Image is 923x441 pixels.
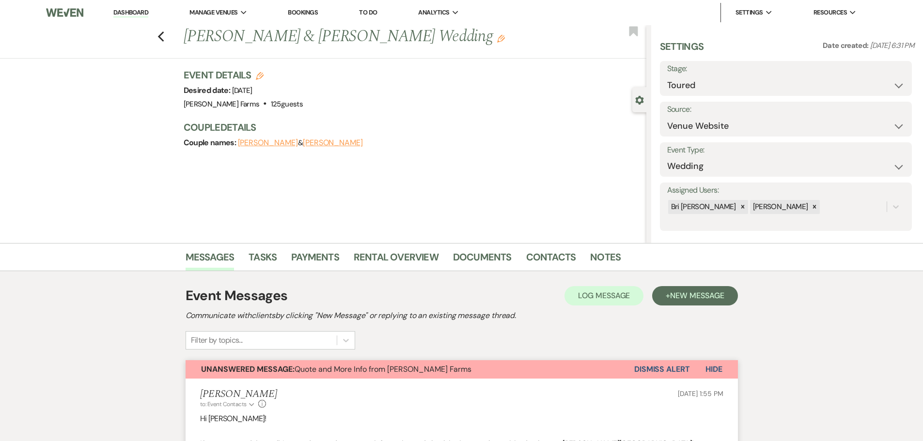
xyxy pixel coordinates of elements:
h3: Event Details [184,68,303,82]
a: Payments [291,249,339,271]
span: Desired date: [184,85,232,95]
h1: [PERSON_NAME] & [PERSON_NAME] Wedding [184,25,550,48]
img: Weven Logo [46,2,83,23]
a: Dashboard [113,8,148,17]
button: Log Message [564,286,643,305]
h5: [PERSON_NAME] [200,388,277,400]
span: [DATE] [232,86,252,95]
span: Log Message [578,290,630,301]
a: To Do [359,8,377,16]
label: Source: [667,103,905,117]
a: Documents [453,249,512,271]
div: Bri [PERSON_NAME] [668,200,737,214]
a: Tasks [249,249,277,271]
p: Hi [PERSON_NAME]! [200,412,723,425]
span: & [238,138,363,148]
div: Filter by topics... [191,335,243,346]
h2: Communicate with clients by clicking "New Message" or replying to an existing message thread. [186,310,738,321]
span: Resources [813,8,847,17]
a: Messages [186,249,235,271]
span: [DATE] 6:31 PM [870,41,914,50]
span: Quote and More Info from [PERSON_NAME] Farms [201,364,471,374]
a: Rental Overview [354,249,438,271]
span: [PERSON_NAME] Farms [184,99,260,109]
span: Manage Venues [189,8,237,17]
span: Date created: [823,41,870,50]
span: Settings [735,8,763,17]
div: [PERSON_NAME] [750,200,810,214]
button: Hide [690,360,738,379]
label: Event Type: [667,143,905,157]
span: 125 guests [271,99,303,109]
button: +New Message [652,286,737,305]
h1: Event Messages [186,286,288,306]
h3: Couple Details [184,121,637,134]
button: [PERSON_NAME] [238,139,298,147]
strong: Unanswered Message: [201,364,295,374]
span: to: Event Contacts [200,400,247,408]
button: [PERSON_NAME] [303,139,363,147]
a: Notes [590,249,621,271]
h3: Settings [660,40,704,61]
label: Assigned Users: [667,183,905,198]
button: to: Event Contacts [200,400,256,409]
span: New Message [670,290,724,301]
a: Contacts [526,249,576,271]
a: Bookings [288,8,318,16]
button: Unanswered Message:Quote and More Info from [PERSON_NAME] Farms [186,360,634,379]
button: Edit [497,34,505,43]
button: Dismiss Alert [634,360,690,379]
label: Stage: [667,62,905,76]
span: Hide [705,364,722,374]
span: Couple names: [184,137,238,148]
span: Analytics [418,8,449,17]
button: Close lead details [635,95,644,104]
span: [DATE] 1:55 PM [678,389,723,398]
